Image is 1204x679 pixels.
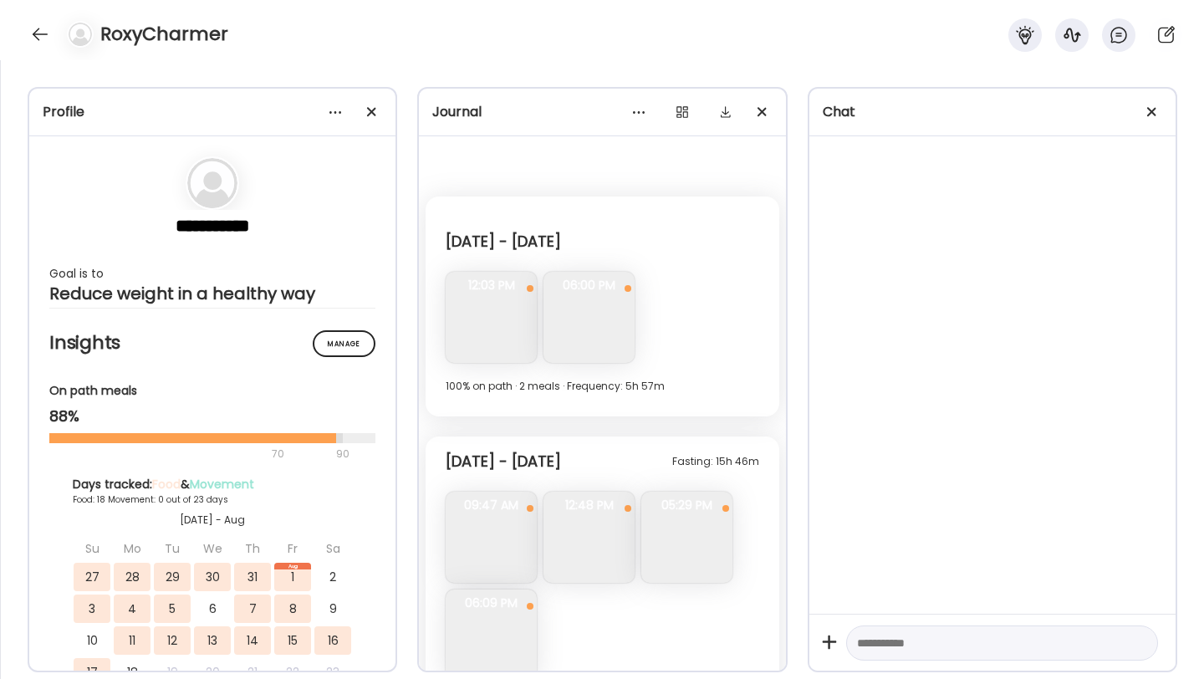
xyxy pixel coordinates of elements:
div: 31 [234,563,271,591]
span: 12:03 PM [446,278,537,293]
div: 4 [114,595,150,623]
div: Days tracked: & [73,476,352,493]
div: 70 [49,444,331,464]
h4: RoxyCharmer [100,21,228,48]
div: Mo [114,534,150,563]
div: 6 [194,595,231,623]
span: 05:29 PM [641,498,732,513]
div: [DATE] - [DATE] [446,452,561,472]
div: 3 [74,595,110,623]
div: 1 [274,563,311,591]
div: Th [234,534,271,563]
div: Fr [274,534,311,563]
div: 30 [194,563,231,591]
div: 5 [154,595,191,623]
div: Fasting: 15h 46m [672,452,759,472]
div: 14 [234,626,271,655]
div: Manage [313,330,375,357]
div: Tu [154,534,191,563]
h2: Insights [49,330,375,355]
span: Food [152,476,181,493]
div: 27 [74,563,110,591]
div: 12 [154,626,191,655]
img: bg-avatar-default.svg [187,158,237,208]
div: 90 [334,444,351,464]
div: Aug [274,563,311,569]
div: 88% [49,406,375,426]
div: 16 [314,626,351,655]
div: 8 [274,595,311,623]
img: bg-avatar-default.svg [69,23,92,46]
div: [DATE] - [DATE] [446,232,561,252]
span: 09:47 AM [446,498,537,513]
div: Reduce weight in a healthy way [49,283,375,304]
span: 12:48 PM [543,498,635,513]
div: Food: 18 Movement: 0 out of 23 days [73,493,352,506]
div: Goal is to [49,263,375,283]
div: Profile [43,102,382,122]
div: Chat [823,102,1162,122]
div: 13 [194,626,231,655]
span: Movement [190,476,254,493]
div: 7 [234,595,271,623]
div: 29 [154,563,191,591]
div: 28 [114,563,150,591]
span: 06:09 PM [446,595,537,610]
div: 15 [274,626,311,655]
div: 100% on path · 2 meals · Frequency: 5h 57m [446,376,758,396]
div: 11 [114,626,150,655]
div: Journal [432,102,772,122]
div: Sa [314,534,351,563]
div: 9 [314,595,351,623]
div: Su [74,534,110,563]
div: On path meals [49,382,375,400]
div: We [194,534,231,563]
div: 2 [314,563,351,591]
div: 10 [74,626,110,655]
div: [DATE] - Aug [73,513,352,528]
span: 06:00 PM [543,278,635,293]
